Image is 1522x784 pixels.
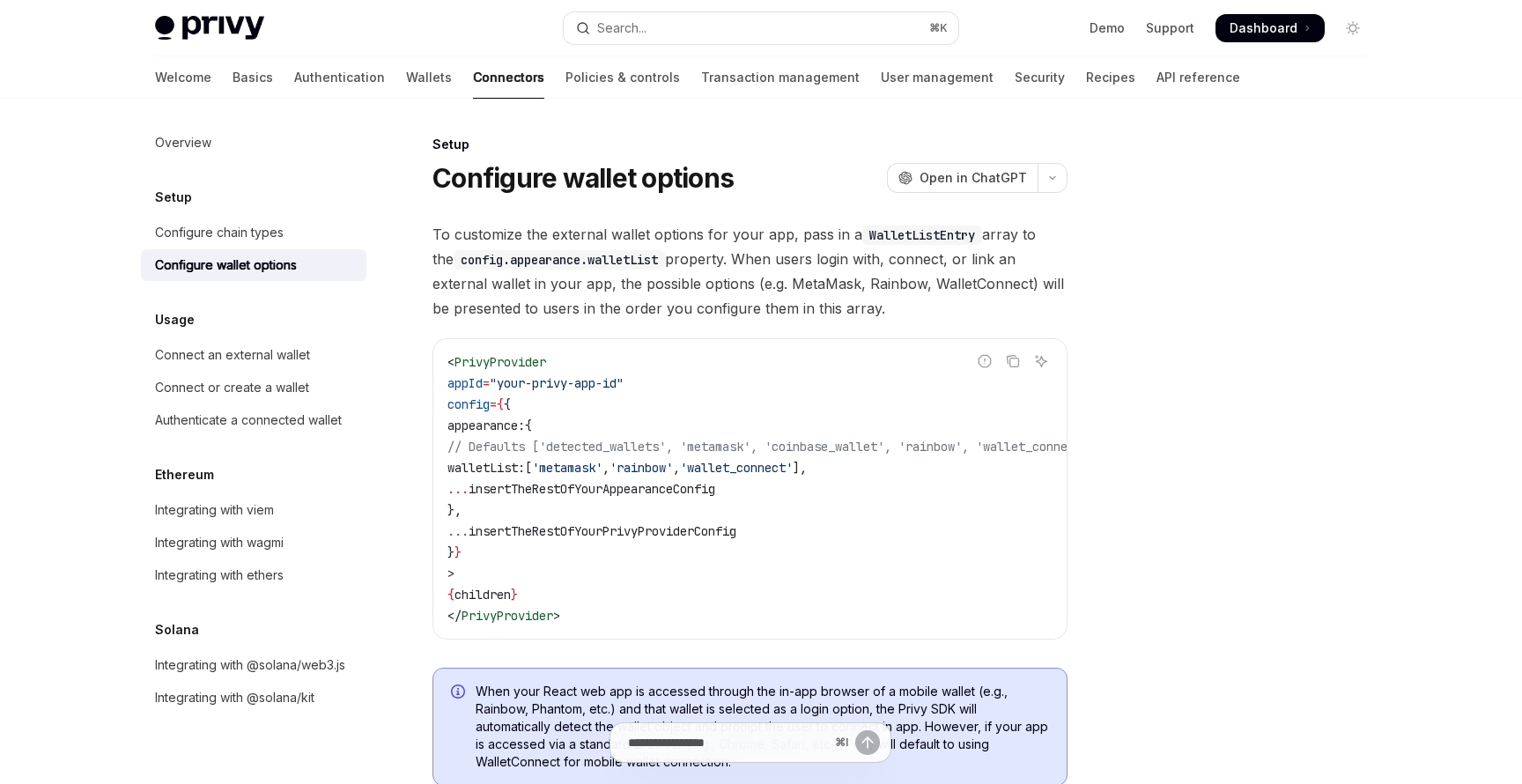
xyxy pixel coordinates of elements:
a: User management [881,56,994,99]
span: } [447,544,454,560]
div: Connect an external wallet [155,344,310,366]
code: config.appearance.walletList [454,250,665,270]
span: // Defaults ['detected_wallets', 'metamask', 'coinbase_wallet', 'rainbow', 'wallet_connect'] [447,439,1096,455]
h5: Usage [155,309,195,330]
a: Configure wallet options [141,249,366,281]
div: Configure chain types [155,222,284,243]
div: Integrating with @solana/kit [155,687,314,708]
a: Authenticate a connected wallet [141,404,366,436]
a: Overview [141,127,366,159]
a: Connect or create a wallet [141,372,366,403]
a: Support [1146,19,1194,37]
a: Dashboard [1215,14,1325,42]
button: Toggle dark mode [1339,14,1367,42]
span: "your-privy-app-id" [490,375,624,391]
span: } [454,544,462,560]
span: , [673,460,680,476]
a: Integrating with viem [141,494,366,526]
div: Overview [155,132,211,153]
div: Search... [597,18,646,39]
a: Configure chain types [141,217,366,248]
span: insertTheRestOfYourAppearanceConfig [469,481,715,497]
svg: Info [451,684,469,702]
span: PrivyProvider [454,354,546,370]
h1: Configure wallet options [432,162,734,194]
img: light logo [155,16,264,41]
input: Ask a question... [628,723,828,762]
button: Ask AI [1030,350,1053,373]
span: insertTheRestOfYourPrivyProviderConfig [469,523,736,539]
div: Integrating with ethers [155,565,284,586]
span: To customize the external wallet options for your app, pass in a array to the property. When user... [432,222,1068,321]
span: ⌘ K [929,21,948,35]
span: { [497,396,504,412]
a: Policies & controls [565,56,680,99]
div: Authenticate a connected wallet [155,410,342,431]
span: 'rainbow' [610,460,673,476]
span: 'wallet_connect' [680,460,793,476]
span: { [525,418,532,433]
span: 'metamask' [532,460,602,476]
a: Recipes [1086,56,1135,99]
button: Report incorrect code [973,350,996,373]
code: WalletListEntry [862,226,982,245]
h5: Setup [155,187,192,208]
a: Welcome [155,56,211,99]
a: Integrating with @solana/web3.js [141,649,366,681]
span: }, [447,502,462,518]
span: = [483,375,490,391]
a: Connectors [473,56,544,99]
div: Integrating with viem [155,499,274,521]
a: Demo [1090,19,1125,37]
span: appearance: [447,418,525,433]
h5: Ethereum [155,464,214,485]
div: Integrating with @solana/web3.js [155,655,345,676]
span: When your React web app is accessed through the in-app browser of a mobile wallet (e.g., Rainbow,... [476,683,1049,771]
a: Basics [233,56,273,99]
a: Connect an external wallet [141,339,366,371]
a: Integrating with @solana/kit [141,682,366,714]
span: > [447,566,454,581]
span: ... [447,481,469,497]
a: Wallets [406,56,452,99]
a: API reference [1156,56,1240,99]
button: Open search [564,12,958,44]
span: ], [793,460,807,476]
a: Integrating with ethers [141,559,366,591]
a: Authentication [294,56,385,99]
span: } [511,587,518,603]
div: Configure wallet options [155,255,297,276]
button: Send message [855,730,880,755]
span: { [504,396,511,412]
button: Copy the contents from the code block [1001,350,1024,373]
button: Open in ChatGPT [887,163,1038,193]
span: > [553,608,560,624]
span: </ [447,608,462,624]
span: { [447,587,454,603]
a: Integrating with wagmi [141,527,366,558]
span: PrivyProvider [462,608,553,624]
span: = [490,396,497,412]
h5: Solana [155,619,199,640]
span: ... [447,523,469,539]
div: Setup [432,136,1068,153]
div: Integrating with wagmi [155,532,284,553]
a: Security [1015,56,1065,99]
span: children [454,587,511,603]
span: < [447,354,454,370]
span: Dashboard [1230,19,1297,37]
span: appId [447,375,483,391]
div: Connect or create a wallet [155,377,309,398]
span: walletList: [447,460,525,476]
span: config [447,396,490,412]
span: , [602,460,610,476]
a: Transaction management [701,56,860,99]
span: Open in ChatGPT [920,169,1027,187]
span: [ [525,460,532,476]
